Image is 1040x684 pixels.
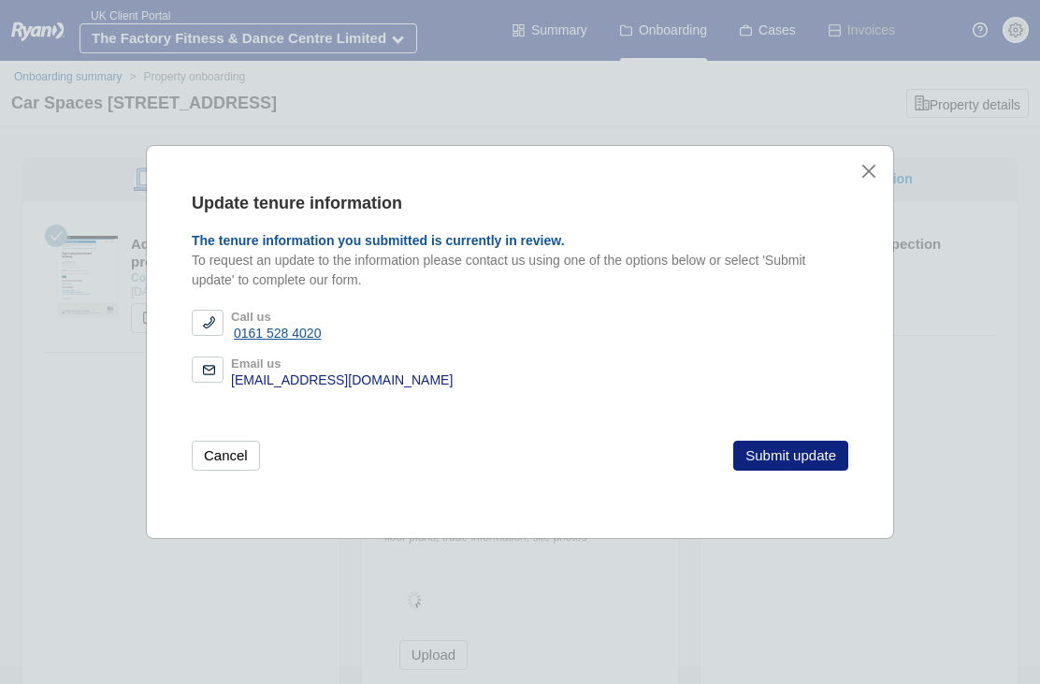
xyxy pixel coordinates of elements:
[192,233,565,248] strong: The tenure information you submitted is currently in review.
[192,441,260,471] button: Cancel
[859,161,878,181] button: close
[231,357,453,371] div: Email us
[234,326,321,341] a: 0161 528 4020
[231,371,453,390] div: [EMAIL_ADDRESS][DOMAIN_NAME]
[231,310,321,324] div: Call us
[733,441,848,471] button: Submit update
[192,191,848,216] div: Update tenure information
[192,251,848,290] div: To request an update to the information please contact us using one of the options below or selec...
